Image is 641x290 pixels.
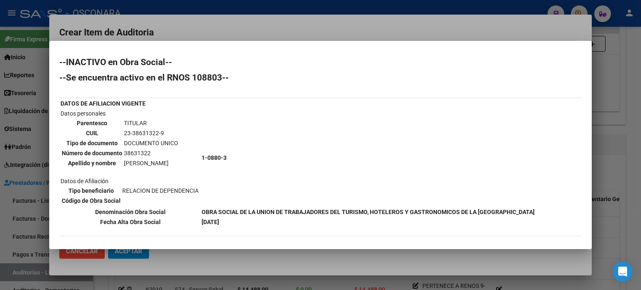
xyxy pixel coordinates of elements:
th: CUIL [61,129,123,138]
b: DATOS DE AFILIACION VIGENTE [61,100,146,107]
th: Número de documento [61,149,123,158]
td: [PERSON_NAME] [124,159,179,168]
td: TITULAR [124,119,179,128]
div: Open Intercom Messenger [613,262,633,282]
h2: --Se encuentra activo en el RNOS 108803-- [59,73,582,82]
b: 1-0880-3 [202,154,227,161]
th: Código de Obra Social [61,196,121,205]
th: Tipo beneficiario [61,186,121,195]
td: RELACION DE DEPENDENCIA [122,186,199,195]
td: Datos personales Datos de Afiliación [60,109,200,207]
h2: --INACTIVO en Obra Social-- [59,58,582,66]
td: 38631322 [124,149,179,158]
td: 23-38631322-9 [124,129,179,138]
b: [DATE] [202,219,219,225]
b: OBRA SOCIAL DE LA UNION DE TRABAJADORES DEL TURISMO, HOTELEROS Y GASTRONOMICOS DE LA [GEOGRAPHIC_... [202,209,535,215]
th: Apellido y nombre [61,159,123,168]
th: Fecha Alta Obra Social [60,217,200,227]
th: Denominación Obra Social [60,207,200,217]
th: Parentesco [61,119,123,128]
th: Tipo de documento [61,139,123,148]
td: DOCUMENTO UNICO [124,139,179,148]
